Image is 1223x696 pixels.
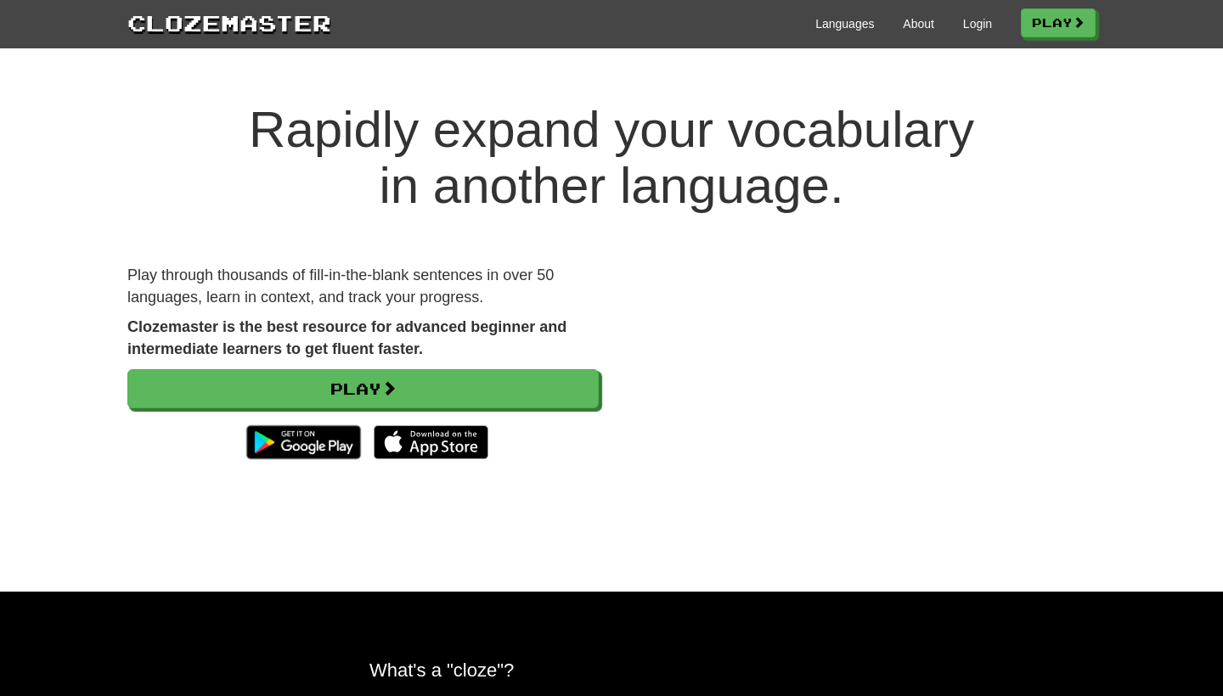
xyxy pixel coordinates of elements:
[369,660,854,681] h2: What's a "cloze"?
[238,417,369,468] img: Get it on Google Play
[374,425,488,459] img: Download_on_the_App_Store_Badge_US-UK_135x40-25178aeef6eb6b83b96f5f2d004eda3bffbb37122de64afbaef7...
[127,265,599,308] p: Play through thousands of fill-in-the-blank sentences in over 50 languages, learn in context, and...
[127,318,566,357] strong: Clozemaster is the best resource for advanced beginner and intermediate learners to get fluent fa...
[963,15,992,32] a: Login
[815,15,874,32] a: Languages
[903,15,934,32] a: About
[1021,8,1096,37] a: Play
[127,369,599,408] a: Play
[127,7,331,38] a: Clozemaster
